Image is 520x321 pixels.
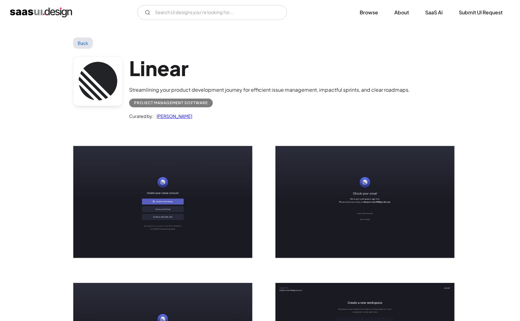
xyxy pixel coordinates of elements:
a: About [387,6,416,19]
div: Project Management Software [134,99,208,107]
a: SaaS Ai [418,6,450,19]
a: open lightbox [275,146,454,258]
form: Email Form [137,5,287,20]
a: Browse [352,6,386,19]
a: Submit UI Request [451,6,510,19]
a: [PERSON_NAME] [153,112,192,120]
div: Curated by: [129,112,153,120]
input: Search UI designs you're looking for... [137,5,287,20]
img: 648701b4848bc244d71e8d08_Linear%20Signup%20Screen.png [73,146,252,258]
div: Streamlining your product development journey for efficient issue management, impactful sprints, ... [129,86,410,94]
a: home [10,7,72,17]
a: open lightbox [73,146,252,258]
h1: Linear [129,56,410,80]
img: 648701b3919ba8d4c66f90ab_Linear%20Verify%20Mail%20Screen.png [275,146,454,258]
a: Back [73,37,93,49]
